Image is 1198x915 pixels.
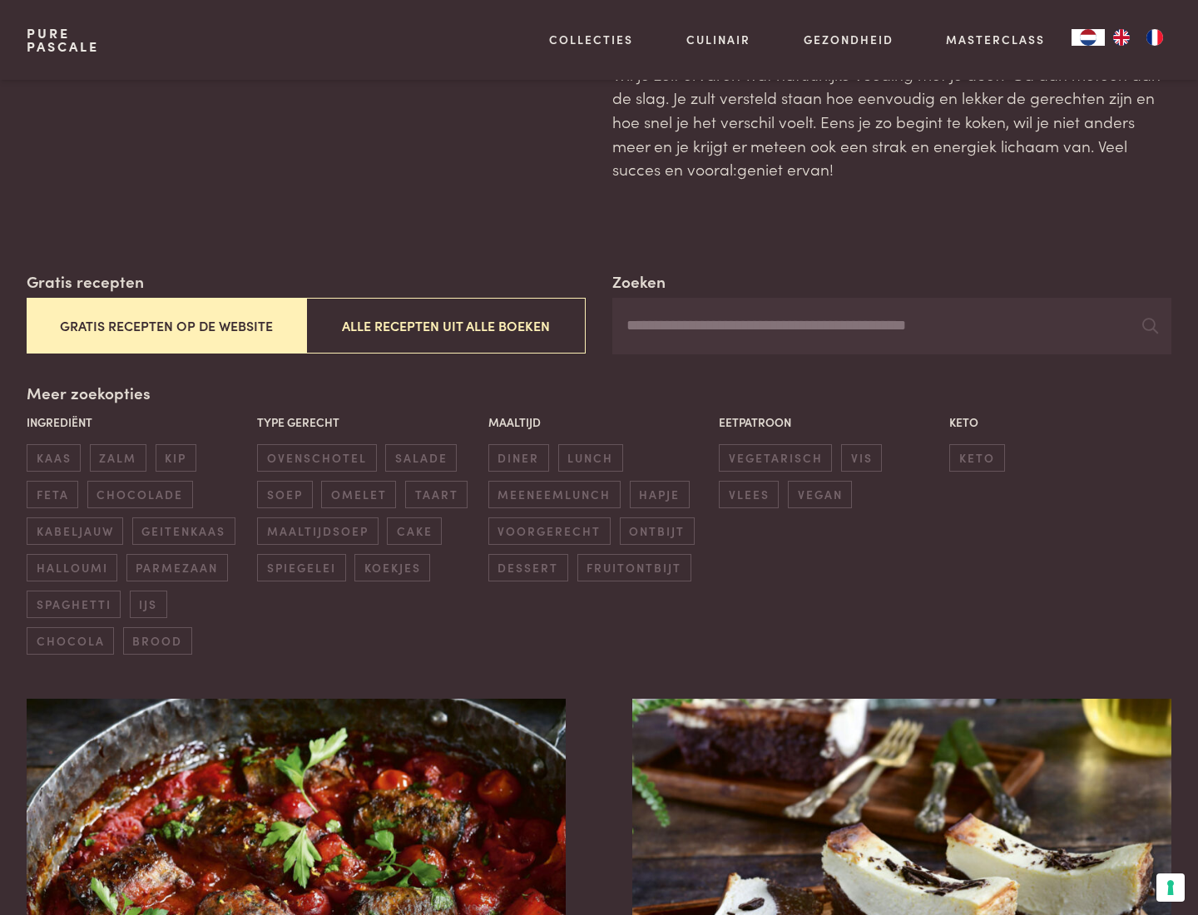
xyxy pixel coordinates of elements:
span: taart [405,481,468,508]
span: feta [27,481,78,508]
span: maaltijdsoep [257,517,378,545]
a: PurePascale [27,27,99,53]
span: vlees [719,481,779,508]
a: FR [1138,29,1171,46]
span: parmezaan [126,554,228,581]
a: EN [1105,29,1138,46]
span: soep [257,481,312,508]
p: Type gerecht [257,413,479,431]
ul: Language list [1105,29,1171,46]
aside: Language selected: Nederlands [1072,29,1171,46]
a: NL [1072,29,1105,46]
label: Zoeken [612,270,666,294]
span: ovenschotel [257,444,376,472]
span: fruitontbijt [577,554,691,581]
a: Collecties [549,31,633,48]
span: dessert [488,554,568,581]
p: Wil je zelf ervaren wat natuurlijke voeding met je doet? Ga dan meteen aan de slag. Je zult verst... [612,62,1171,181]
span: vegetarisch [719,444,832,472]
a: Culinair [686,31,750,48]
a: Gezondheid [804,31,894,48]
span: hapje [630,481,690,508]
span: keto [949,444,1004,472]
span: diner [488,444,549,472]
p: Ingrediënt [27,413,249,431]
span: spiegelei [257,554,345,581]
span: spaghetti [27,591,121,618]
span: chocola [27,627,114,655]
span: vis [841,444,882,472]
span: halloumi [27,554,117,581]
span: ontbijt [620,517,695,545]
a: Masterclass [946,31,1045,48]
label: Gratis recepten [27,270,144,294]
p: Maaltijd [488,413,710,431]
span: meeneemlunch [488,481,621,508]
span: koekjes [354,554,430,581]
span: cake [387,517,442,545]
span: chocolade [87,481,193,508]
span: kabeljauw [27,517,123,545]
button: Uw voorkeuren voor toestemming voor trackingtechnologieën [1156,873,1185,902]
span: voorgerecht [488,517,611,545]
span: brood [123,627,192,655]
span: salade [385,444,457,472]
span: geitenkaas [132,517,235,545]
div: Language [1072,29,1105,46]
p: Keto [949,413,1171,431]
span: ijs [130,591,167,618]
span: zalm [90,444,146,472]
button: Alle recepten uit alle boeken [306,298,586,354]
span: vegan [788,481,852,508]
span: kip [156,444,196,472]
p: Eetpatroon [719,413,941,431]
span: kaas [27,444,81,472]
button: Gratis recepten op de website [27,298,306,354]
span: lunch [558,444,623,472]
span: omelet [321,481,396,508]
